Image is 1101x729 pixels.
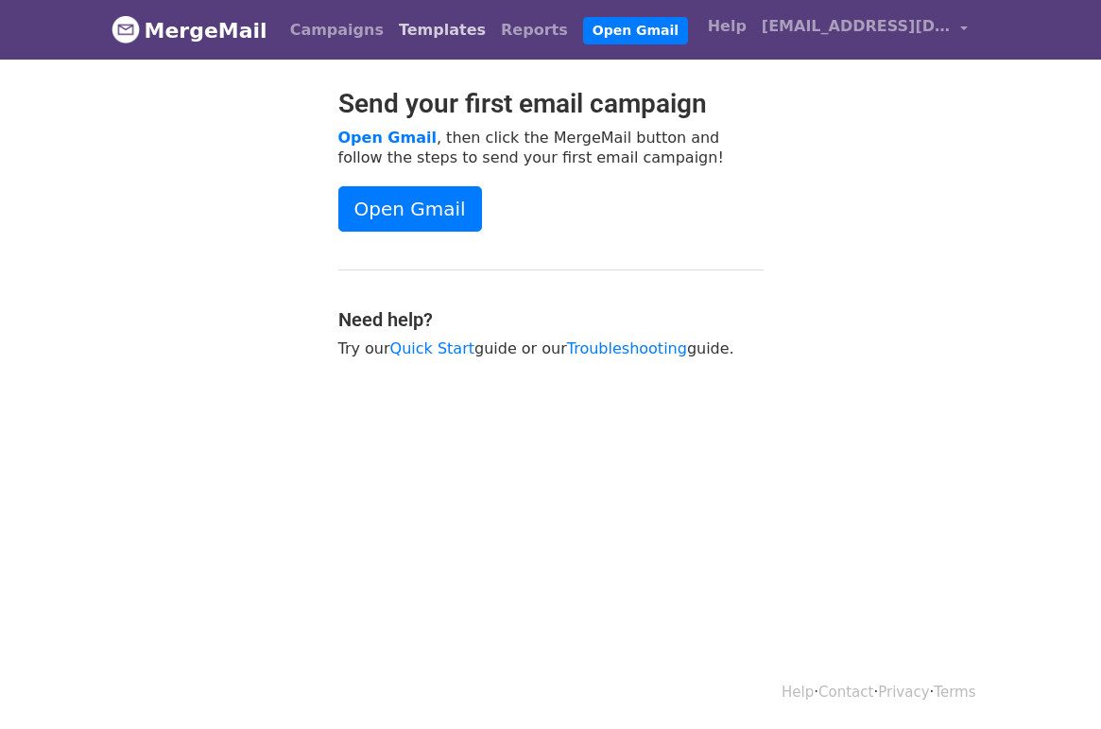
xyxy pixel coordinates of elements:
a: Privacy [878,684,929,701]
p: , then click the MergeMail button and follow the steps to send your first email campaign! [338,128,764,167]
a: Open Gmail [583,17,688,44]
a: Quick Start [390,339,474,357]
a: Contact [818,684,873,701]
span: [EMAIL_ADDRESS][DOMAIN_NAME] [762,15,951,38]
iframe: Chat Widget [1006,638,1101,729]
a: Campaigns [283,11,391,49]
a: Help [782,684,814,701]
a: Open Gmail [338,186,482,232]
a: Reports [493,11,576,49]
a: Troubleshooting [567,339,687,357]
a: Help [700,8,754,45]
a: Templates [391,11,493,49]
a: Terms [934,684,975,701]
a: Open Gmail [338,129,437,147]
img: MergeMail logo [112,15,140,43]
h2: Send your first email campaign [338,88,764,120]
a: [EMAIL_ADDRESS][DOMAIN_NAME] [754,8,975,52]
a: MergeMail [112,10,267,50]
p: Try our guide or our guide. [338,338,764,358]
h4: Need help? [338,308,764,331]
